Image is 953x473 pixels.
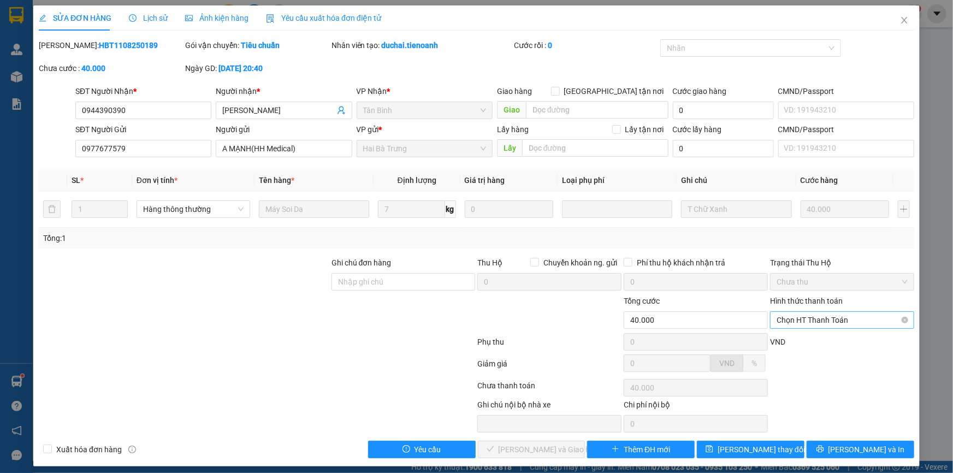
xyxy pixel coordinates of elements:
input: Dọc đường [522,139,668,157]
button: plusThêm ĐH mới [587,441,695,458]
span: Đơn vị tính [137,176,177,185]
span: % [751,359,757,368]
span: 20:11:29 [DATE] [70,51,134,60]
span: Định lượng [398,176,436,185]
span: save [706,445,713,454]
span: minhquang.tienoanh - In: [60,41,145,60]
img: icon [266,14,275,23]
span: Phí thu hộ khách nhận trả [632,257,730,269]
div: SĐT Người Gửi [75,123,211,135]
label: Hình thức thanh toán [770,297,843,305]
button: check[PERSON_NAME] và Giao hàng [478,441,585,458]
span: exclamation-circle [402,445,410,454]
span: VND [719,359,735,368]
div: Ngày GD: [185,62,329,74]
div: Gói vận chuyển: [185,39,329,51]
span: Hai Bà Trưng [363,140,486,157]
span: Chọn HT Thanh Toán [777,312,908,328]
span: [GEOGRAPHIC_DATA] tận nơi [560,85,668,97]
b: duchai.tienoanh [382,41,439,50]
input: 0 [801,200,890,218]
span: edit [39,14,46,22]
span: Gửi: [60,6,121,17]
button: save[PERSON_NAME] thay đổi [697,441,804,458]
div: Người gửi [216,123,352,135]
span: Chuyển khoản ng. gửi [539,257,621,269]
span: Yêu cầu xuất hóa đơn điện tử [266,14,381,22]
span: [PERSON_NAME] thay đổi [718,444,805,456]
div: Trạng thái Thu Hộ [770,257,914,269]
span: user-add [337,106,346,115]
label: Cước giao hàng [673,87,727,96]
b: 0 [548,41,552,50]
span: Giá trị hàng [465,176,505,185]
span: TB1208250259 - [60,31,145,60]
div: Ghi chú nội bộ nhà xe [477,399,621,415]
span: Tên hàng [259,176,294,185]
span: Chưa thu [777,274,908,290]
button: plus [898,200,910,218]
span: Giao [497,101,526,119]
span: printer [816,445,824,454]
div: Phụ thu [477,336,623,355]
input: Cước lấy hàng [673,140,774,157]
div: Cước rồi : [514,39,658,51]
b: 40.000 [81,64,105,73]
span: Lấy [497,139,522,157]
div: Chi phí nội bộ [624,399,768,415]
span: Thêm ĐH mới [624,444,670,456]
button: exclamation-circleYêu cầu [368,441,476,458]
input: Cước giao hàng [673,102,774,119]
span: Lấy hàng [497,125,529,134]
input: VD: Bàn, Ghế [259,200,369,218]
label: Ghi chú đơn hàng [332,258,392,267]
div: Tổng: 1 [43,232,368,244]
th: Ghi chú [677,170,796,191]
strong: Nhận: [22,67,139,126]
button: delete [43,200,61,218]
span: SỬA ĐƠN HÀNG [39,14,111,22]
b: Tiêu chuẩn [241,41,280,50]
div: SĐT Người Nhận [75,85,211,97]
span: [PERSON_NAME] và In [828,444,905,456]
div: Chưa cước : [39,62,183,74]
input: 0 [465,200,554,218]
div: Người nhận [216,85,352,97]
span: Lịch sử [129,14,168,22]
span: kg [445,200,456,218]
span: Tân Bình [80,6,121,17]
span: VP Nhận [357,87,387,96]
span: Ảnh kiện hàng [185,14,248,22]
th: Loại phụ phí [558,170,677,191]
div: Nhân viên tạo: [332,39,512,51]
span: Tổng cước [624,297,660,305]
span: SL [72,176,80,185]
span: close-circle [902,317,908,323]
div: CMND/Passport [778,123,914,135]
span: picture [185,14,193,22]
div: Giảm giá [477,358,623,377]
span: Thu Hộ [477,258,502,267]
span: Xuất hóa đơn hàng [52,444,126,456]
span: Hàng thông thường [143,201,244,217]
span: info-circle [128,446,136,453]
div: CMND/Passport [778,85,914,97]
span: Yêu cầu [415,444,441,456]
span: Tân Bình [363,102,486,119]
span: close [900,16,909,25]
div: Chưa thanh toán [477,380,623,399]
span: VND [770,338,785,346]
span: Giao hàng [497,87,532,96]
input: Ghi chú đơn hàng [332,273,476,291]
b: [DATE] 20:40 [218,64,263,73]
span: plus [612,445,619,454]
button: Close [889,5,920,36]
span: Lấy tận nơi [621,123,668,135]
button: printer[PERSON_NAME] và In [807,441,914,458]
input: Ghi Chú [681,200,791,218]
b: HBT1108250189 [99,41,158,50]
div: VP gửi [357,123,493,135]
span: Cước hàng [801,176,838,185]
span: clock-circle [129,14,137,22]
label: Cước lấy hàng [673,125,722,134]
